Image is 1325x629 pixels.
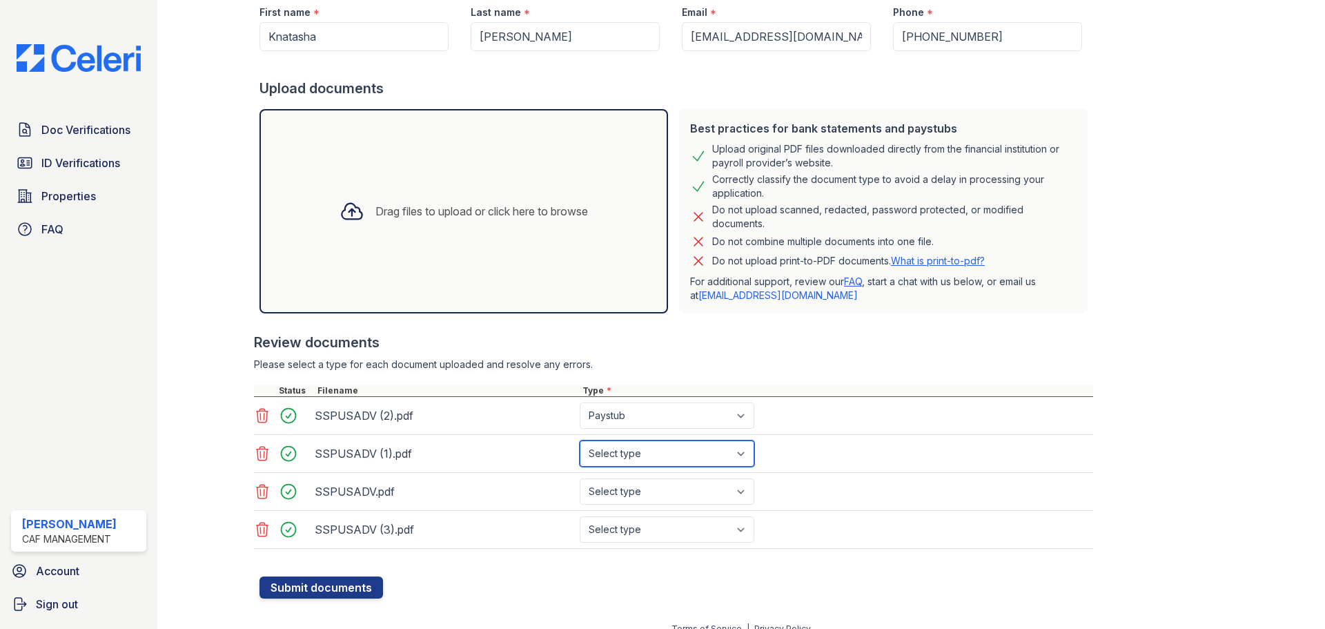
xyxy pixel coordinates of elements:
a: Properties [11,182,146,210]
div: SSPUSADV.pdf [315,481,574,503]
p: Do not upload print-to-PDF documents. [712,254,985,268]
div: Correctly classify the document type to avoid a delay in processing your application. [712,173,1077,200]
div: Upload original PDF files downloaded directly from the financial institution or payroll provider’... [712,142,1077,170]
div: SSPUSADV (2).pdf [315,405,574,427]
p: For additional support, review our , start a chat with us below, or email us at [690,275,1077,302]
span: Doc Verifications [41,122,130,138]
div: Best practices for bank statements and paystubs [690,120,1077,137]
a: FAQ [844,275,862,287]
a: What is print-to-pdf? [891,255,985,267]
div: Type [580,385,1093,396]
div: Review documents [254,333,1093,352]
span: Properties [41,188,96,204]
a: Doc Verifications [11,116,146,144]
label: Email [682,6,707,19]
div: SSPUSADV (1).pdf [315,443,574,465]
label: First name [259,6,311,19]
img: CE_Logo_Blue-a8612792a0a2168367f1c8372b55b34899dd931a85d93a1a3d3e32e68fde9ad4.png [6,44,152,72]
div: Upload documents [259,79,1093,98]
a: Sign out [6,590,152,618]
span: Sign out [36,596,78,612]
a: Account [6,557,152,585]
span: FAQ [41,221,63,238]
a: [EMAIL_ADDRESS][DOMAIN_NAME] [698,289,858,301]
label: Last name [471,6,521,19]
div: Do not combine multiple documents into one file. [712,233,934,250]
div: Filename [315,385,580,396]
div: Status [276,385,315,396]
div: SSPUSADV (3).pdf [315,519,574,541]
span: ID Verifications [41,155,120,171]
label: Phone [893,6,924,19]
span: Account [36,563,79,579]
div: [PERSON_NAME] [22,516,117,532]
div: Please select a type for each document uploaded and resolve any errors. [254,358,1093,371]
div: Do not upload scanned, redacted, password protected, or modified documents. [712,203,1077,231]
a: FAQ [11,215,146,243]
button: Submit documents [259,577,383,599]
div: CAF Management [22,532,117,546]
div: Drag files to upload or click here to browse [375,203,588,220]
a: ID Verifications [11,149,146,177]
